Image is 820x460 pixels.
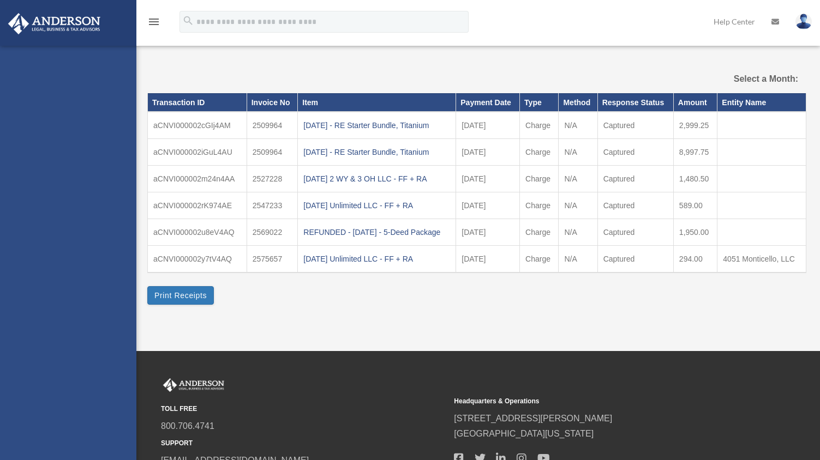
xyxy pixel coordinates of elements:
[673,139,717,166] td: 8,997.75
[148,246,247,273] td: aCNVI000002y7tV4AQ
[597,139,673,166] td: Captured
[148,192,247,219] td: aCNVI000002rK974AE
[303,225,450,240] div: REFUNDED - [DATE] - 5-Deed Package
[247,219,298,246] td: 2569022
[247,93,298,112] th: Invoice No
[717,246,806,273] td: 4051 Monticello, LLC
[520,93,559,112] th: Type
[454,414,612,423] a: [STREET_ADDRESS][PERSON_NAME]
[456,246,520,273] td: [DATE]
[303,118,450,133] div: [DATE] - RE Starter Bundle, Titanium
[597,166,673,192] td: Captured
[456,166,520,192] td: [DATE]
[5,13,104,34] img: Anderson Advisors Platinum Portal
[705,71,798,87] label: Select a Month:
[673,246,717,273] td: 294.00
[182,15,194,27] i: search
[559,219,597,246] td: N/A
[673,219,717,246] td: 1,950.00
[147,286,214,305] button: Print Receipts
[597,246,673,273] td: Captured
[454,429,594,438] a: [GEOGRAPHIC_DATA][US_STATE]
[148,139,247,166] td: aCNVI000002iGuL4AU
[559,93,597,112] th: Method
[520,246,559,273] td: Charge
[673,112,717,139] td: 2,999.25
[559,166,597,192] td: N/A
[147,19,160,28] a: menu
[456,93,520,112] th: Payment Date
[247,139,298,166] td: 2509964
[597,192,673,219] td: Captured
[303,144,450,160] div: [DATE] - RE Starter Bundle, Titanium
[247,166,298,192] td: 2527228
[673,93,717,112] th: Amount
[456,192,520,219] td: [DATE]
[597,219,673,246] td: Captured
[454,396,739,407] small: Headquarters & Operations
[456,139,520,166] td: [DATE]
[161,403,446,415] small: TOLL FREE
[303,171,450,186] div: [DATE] 2 WY & 3 OH LLC - FF + RA
[148,219,247,246] td: aCNVI000002u8eV4AQ
[717,93,806,112] th: Entity Name
[559,112,597,139] td: N/A
[298,93,456,112] th: Item
[247,192,298,219] td: 2547233
[456,112,520,139] td: [DATE]
[597,93,673,112] th: Response Status
[148,93,247,112] th: Transaction ID
[303,198,450,213] div: [DATE] Unlimited LLC - FF + RA
[456,219,520,246] td: [DATE]
[148,112,247,139] td: aCNVI000002cGIj4AM
[520,139,559,166] td: Charge
[247,112,298,139] td: 2509964
[597,112,673,139] td: Captured
[673,166,717,192] td: 1,480.50
[161,378,226,392] img: Anderson Advisors Platinum Portal
[673,192,717,219] td: 589.00
[148,166,247,192] td: aCNVI000002m24n4AA
[559,246,597,273] td: N/A
[559,192,597,219] td: N/A
[520,192,559,219] td: Charge
[147,15,160,28] i: menu
[520,166,559,192] td: Charge
[520,112,559,139] td: Charge
[247,246,298,273] td: 2575657
[520,219,559,246] td: Charge
[161,438,446,449] small: SUPPORT
[795,14,812,29] img: User Pic
[303,251,450,267] div: [DATE] Unlimited LLC - FF + RA
[559,139,597,166] td: N/A
[161,421,214,431] a: 800.706.4741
